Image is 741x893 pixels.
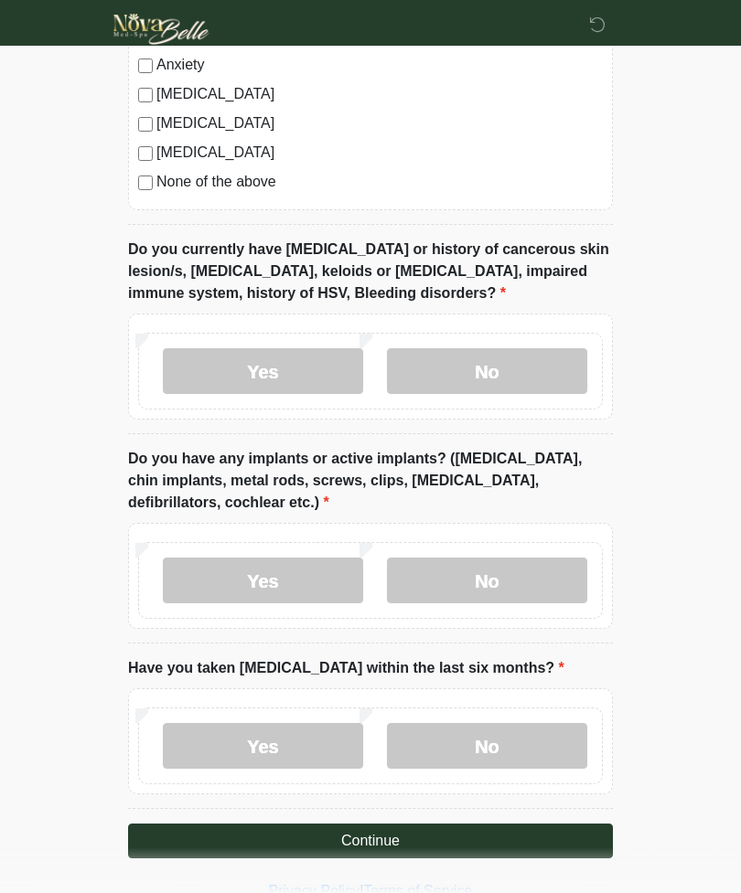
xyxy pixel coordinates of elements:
[156,171,603,193] label: None of the above
[387,348,587,394] label: No
[387,723,587,769] label: No
[128,824,613,858] button: Continue
[138,146,153,161] input: [MEDICAL_DATA]
[156,83,603,105] label: [MEDICAL_DATA]
[128,657,564,679] label: Have you taken [MEDICAL_DATA] within the last six months?
[163,723,363,769] label: Yes
[138,117,153,132] input: [MEDICAL_DATA]
[156,112,603,134] label: [MEDICAL_DATA]
[138,175,153,190] input: None of the above
[387,558,587,603] label: No
[128,239,613,304] label: Do you currently have [MEDICAL_DATA] or history of cancerous skin lesion/s, [MEDICAL_DATA], keloi...
[138,58,153,73] input: Anxiety
[138,88,153,102] input: [MEDICAL_DATA]
[110,14,213,45] img: Novabelle medspa Logo
[163,348,363,394] label: Yes
[163,558,363,603] label: Yes
[156,54,603,76] label: Anxiety
[156,142,603,164] label: [MEDICAL_DATA]
[128,448,613,514] label: Do you have any implants or active implants? ([MEDICAL_DATA], chin implants, metal rods, screws, ...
